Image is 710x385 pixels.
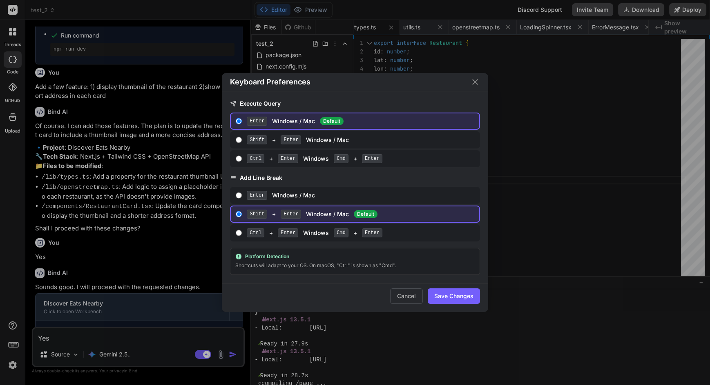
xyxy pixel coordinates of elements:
input: Ctrl+Enter Windows Cmd+Enter [236,155,242,162]
span: Enter [278,228,298,237]
span: Ctrl [247,154,264,163]
div: Platform Detection [235,253,475,260]
span: Enter [362,228,382,237]
span: Default [320,117,344,125]
h2: Keyboard Preferences [230,76,310,88]
div: Windows / Mac [247,117,476,126]
span: Enter [278,154,298,163]
h3: Execute Query [230,100,480,108]
span: Cmd [334,154,348,163]
h3: Add Line Break [230,174,480,182]
span: Shift [247,210,267,219]
span: Shift [247,135,267,144]
input: Ctrl+Enter Windows Cmd+Enter [236,230,242,236]
div: Shortcuts will adapt to your OS. On macOS, "Ctrl" is shown as "Cmd". [235,261,475,270]
div: Windows / Mac [247,191,476,200]
span: Enter [362,154,382,163]
input: EnterWindows / Mac Default [236,118,242,124]
span: Enter [247,191,267,200]
span: Default [354,210,377,218]
div: + Windows / Mac [247,135,476,144]
button: Cancel [390,288,423,304]
input: Shift+EnterWindows / Mac [236,137,242,143]
div: + Windows + [247,228,476,237]
span: Enter [247,117,267,126]
button: Close [470,77,480,87]
span: Cmd [334,228,348,237]
span: Enter [281,135,301,144]
button: Save Changes [428,288,480,304]
div: + Windows / Mac [247,210,476,219]
span: Ctrl [247,228,264,237]
input: EnterWindows / Mac [236,192,242,199]
span: Enter [281,210,301,219]
input: Shift+EnterWindows / MacDefault [236,211,242,217]
div: + Windows + [247,154,476,163]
